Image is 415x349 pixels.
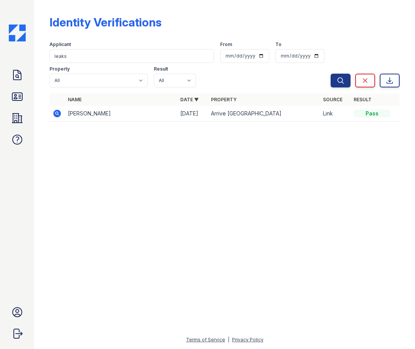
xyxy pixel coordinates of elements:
td: [PERSON_NAME] [65,106,177,122]
label: Result [154,66,168,72]
td: [DATE] [177,106,208,122]
label: From [220,41,232,48]
div: Pass [354,110,390,117]
td: Link [320,106,351,122]
a: Privacy Policy [232,337,263,342]
div: | [228,337,229,342]
label: Applicant [49,41,71,48]
a: Property [211,97,237,102]
a: Name [68,97,82,102]
td: Arrive [GEOGRAPHIC_DATA] [208,106,320,122]
input: Search by name or phone number [49,49,214,63]
img: CE_Icon_Blue-c292c112584629df590d857e76928e9f676e5b41ef8f769ba2f05ee15b207248.png [9,25,26,41]
div: Identity Verifications [49,15,161,29]
label: Property [49,66,70,72]
a: Terms of Service [186,337,225,342]
a: Result [354,97,372,102]
a: Source [323,97,343,102]
a: Date ▼ [180,97,199,102]
label: To [275,41,282,48]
